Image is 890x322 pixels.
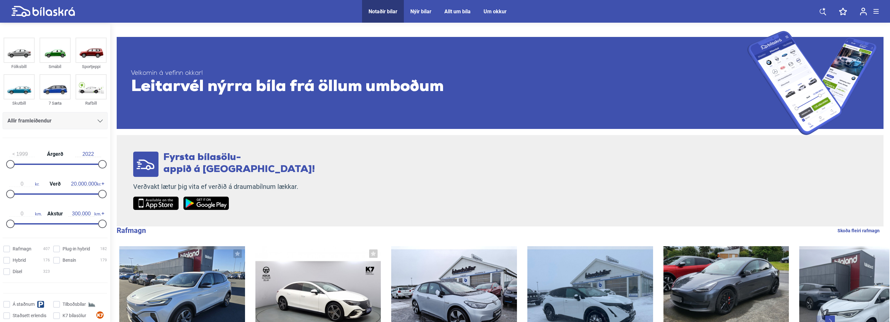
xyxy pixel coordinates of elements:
span: km. [9,211,42,217]
span: Staðsett erlendis [13,312,46,319]
span: 176 [43,257,50,264]
img: user-login.svg [860,7,867,16]
span: 407 [43,246,50,252]
span: km. [68,211,101,217]
span: 182 [100,246,107,252]
span: Tilboðsbílar [63,301,86,308]
span: Bensín [63,257,76,264]
span: kr. [71,181,101,187]
span: Hybrid [13,257,26,264]
span: Akstur [46,211,64,216]
span: 179 [100,257,107,264]
span: Árgerð [45,152,65,157]
span: 323 [43,268,50,275]
span: Rafmagn [13,246,31,252]
span: K7 bílasölur [63,312,86,319]
span: kr. [9,181,39,187]
div: Rafbíll [76,99,107,107]
span: Á staðnum [13,301,35,308]
a: Nýir bílar [410,8,431,15]
span: Plug-in hybrid [63,246,90,252]
a: Skoða fleiri rafmagn [837,226,880,235]
span: Verð [48,181,62,187]
span: Allir framleiðendur [7,116,52,125]
p: Verðvakt lætur þig vita ef verðið á draumabílnum lækkar. [133,183,315,191]
div: Smábíl [40,63,71,70]
a: Notaðir bílar [369,8,397,15]
div: Fólksbíll [4,63,35,70]
div: Skutbíll [4,99,35,107]
a: Velkomin á vefinn okkar!Leitarvél nýrra bíla frá öllum umboðum [117,31,884,135]
b: Rafmagn [117,226,146,235]
div: 7 Sæta [40,99,71,107]
div: Sportjeppi [76,63,107,70]
span: Velkomin á vefinn okkar! [131,69,747,77]
span: Dísel [13,268,22,275]
a: Um okkur [484,8,507,15]
span: Leitarvél nýrra bíla frá öllum umboðum [131,77,747,97]
a: Allt um bíla [444,8,471,15]
span: Fyrsta bílasölu- appið á [GEOGRAPHIC_DATA]! [163,153,315,175]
